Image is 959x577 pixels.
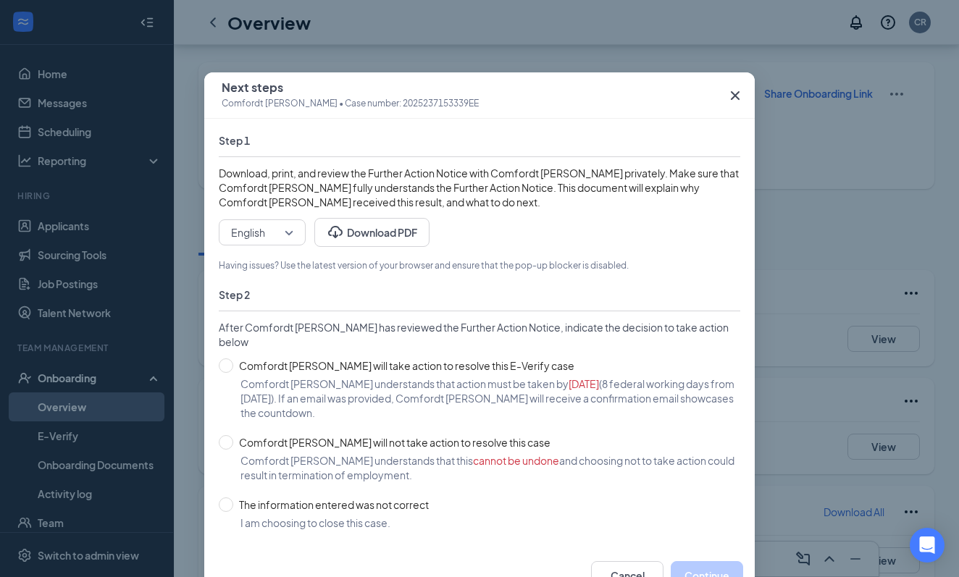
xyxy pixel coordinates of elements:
svg: Download [327,224,344,241]
svg: Cross [726,87,744,104]
div: Open Intercom Messenger [910,528,945,563]
span: Next steps [222,80,479,95]
span: [DATE] [569,377,599,390]
button: DownloadDownload PDF [314,218,430,247]
span: Step 2 [219,287,740,302]
button: Close [716,72,755,119]
span: The information entered was not correct [233,497,435,513]
span: After Comfordt [PERSON_NAME] has reviewed the Further Action Notice, indicate the decision to tak... [219,320,740,349]
span: Comfordt [PERSON_NAME] understands that this [240,454,473,467]
span: I am choosing to close this case. [240,516,390,529]
span: Comfordt [PERSON_NAME] will take action to resolve this E-Verify case [233,358,580,374]
span: Step 1 [219,133,740,148]
span: Having issues? Use the latest version of your browser and ensure that the pop-up blocker is disab... [219,258,740,273]
span: Comfordt [PERSON_NAME] will not take action to resolve this case [233,434,556,450]
span: Comfordt [PERSON_NAME] understands that action must be taken by [240,377,569,390]
span: Comfordt [PERSON_NAME] • Case number: 2025237153339EE [222,96,479,111]
span: English [231,222,265,243]
span: Download, print, and review the Further Action Notice with Comfordt [PERSON_NAME] privately. Make... [219,166,740,209]
span: (8 federal working days from [DATE]). If an email was provided, Comfordt [PERSON_NAME] will recei... [240,377,734,419]
span: cannot be undone [473,454,559,467]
